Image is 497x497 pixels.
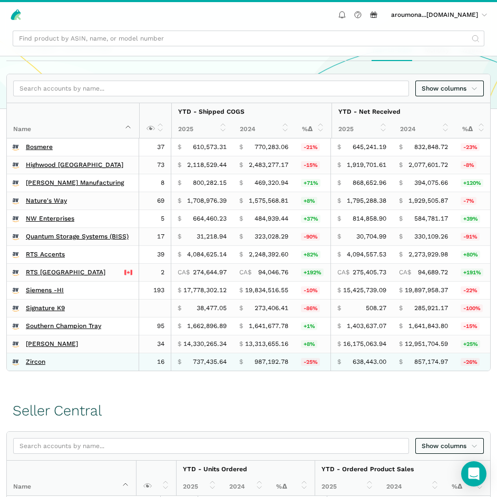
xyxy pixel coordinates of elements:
[239,340,243,348] span: $
[353,179,386,187] span: 868,652.96
[178,143,181,151] span: $
[301,286,320,294] span: -10%
[178,340,181,348] span: $
[255,179,288,187] span: 469,320.94
[454,192,490,210] td: -6.96%
[445,478,490,496] th: %Δ: activate to sort column ascending
[408,161,448,169] span: 2,077,601.72
[418,269,448,276] span: 94,689.72
[454,300,490,317] td: -99.82%
[255,304,288,312] span: 273,406.41
[258,269,288,276] span: 94,046.76
[337,233,341,241] span: $
[353,358,386,366] span: 638,443.00
[301,197,317,205] span: +8%
[178,197,181,205] span: $
[353,269,386,276] span: 275,405.73
[388,9,491,21] a: aroumona...[DOMAIN_NAME]
[455,40,491,61] ui-tab: Weekly
[295,156,330,174] td: -14.69%
[255,215,288,223] span: 484,939.44
[394,121,456,138] th: 2024: activate to sort column ascending
[399,251,403,259] span: $
[193,179,227,187] span: 800,282.15
[193,143,227,151] span: 610,573.31
[295,210,330,228] td: 37.02%
[461,179,483,187] span: +120%
[139,192,171,210] td: 69
[380,478,445,496] th: 2024: activate to sort column ascending
[183,340,227,348] span: 14,330,265.34
[422,441,477,451] span: Show columns
[171,121,233,138] th: 2025: activate to sort column ascending
[178,179,181,187] span: $
[249,197,288,205] span: 1,575,568.81
[295,246,330,264] td: 81.67%
[461,143,480,151] span: -23%
[337,197,341,205] span: $
[295,192,330,210] td: 8.47%
[315,478,380,496] th: 2025: activate to sort column ascending
[347,322,386,330] span: 1,403,637.07
[139,317,171,335] td: 95
[239,269,251,276] span: CA$
[337,179,341,187] span: $
[26,286,64,294] a: Siemens -HI
[139,174,171,192] td: 8
[187,161,227,169] span: 2,118,529.44
[399,322,403,330] span: $
[353,215,386,223] span: 814,858.90
[124,269,132,276] img: 243-canada-6dcbff6b5ddfbc3d576af9e026b5d206327223395eaa30c1e22b34077c083801.svg
[399,358,403,366] span: $
[197,304,227,312] span: 38,477.05
[337,143,341,151] span: $
[296,121,332,138] th: %Δ: activate to sort column ascending
[418,40,455,61] ui-tab: Monthly
[245,340,288,348] span: 13,313,655.16
[239,197,243,205] span: $
[399,286,403,294] span: $
[295,353,330,371] td: -25.30%
[295,138,330,156] td: -20.73%
[399,304,403,312] span: $
[178,161,181,169] span: $
[239,286,243,294] span: $
[26,340,78,348] a: [PERSON_NAME]
[399,269,411,276] span: CA$
[321,465,414,473] strong: YTD - Ordered Product Sales
[301,304,320,312] span: -86%
[461,233,480,241] span: -91%
[399,340,403,348] span: $
[178,269,190,276] span: CA$
[337,215,341,223] span: $
[356,233,386,241] span: 30,704.99
[454,317,490,335] td: -14.51%
[239,251,243,259] span: $
[337,322,341,330] span: $
[193,269,227,276] span: 274,644.97
[239,322,243,330] span: $
[187,197,227,205] span: 1,708,976.39
[415,438,484,454] a: Show columns
[414,143,448,151] span: 832,848.72
[223,478,270,496] th: 2024: activate to sort column ascending
[178,215,181,223] span: $
[301,161,320,169] span: -15%
[245,286,288,294] span: 19,834,516.55
[337,304,341,312] span: $
[461,461,486,486] div: Open Intercom Messenger
[399,179,403,187] span: $
[399,197,403,205] span: $
[332,121,394,138] th: 2025: activate to sort column ascending
[422,84,477,93] span: Show columns
[239,179,243,187] span: $
[139,282,171,300] td: 193
[461,215,480,223] span: +39%
[26,161,123,169] a: Highwood [GEOGRAPHIC_DATA]
[255,358,288,366] span: 987,192.78
[137,461,177,496] th: : activate to sort column ascending
[461,304,483,312] span: -100%
[139,103,171,138] th: : activate to sort column ascending
[26,215,74,223] a: NW Enterprises
[301,215,320,223] span: +37%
